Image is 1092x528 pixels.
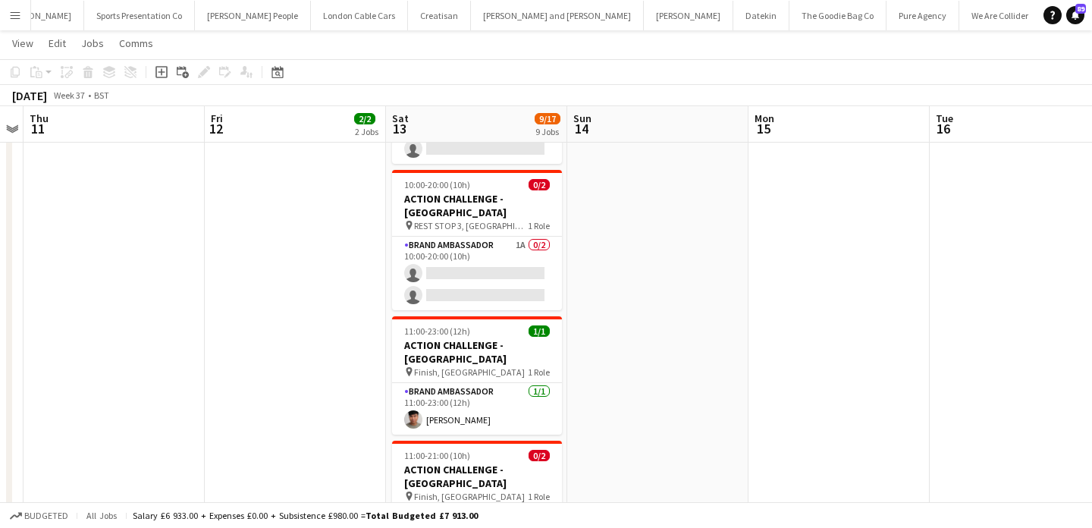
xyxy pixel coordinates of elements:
button: Datekin [733,1,789,30]
a: Jobs [75,33,110,53]
div: BST [94,90,109,101]
span: Mon [755,112,774,125]
span: 0/2 [529,179,550,190]
button: The Goodie Bag Co [789,1,886,30]
a: 89 [1066,6,1084,24]
span: 11:00-23:00 (12h) [404,325,470,337]
button: London Cable Cars [311,1,408,30]
span: Tue [936,112,953,125]
button: Sports Presentation Co [84,1,195,30]
span: 11 [27,120,49,137]
span: 12 [209,120,223,137]
span: 11:00-21:00 (10h) [404,450,470,461]
h3: ACTION CHALLENGE - [GEOGRAPHIC_DATA] [392,338,562,366]
span: 0/2 [529,450,550,461]
span: Sat [392,112,409,125]
span: Edit [49,36,66,50]
div: Salary £6 933.00 + Expenses £0.00 + Subsistence £980.00 = [133,510,478,521]
app-job-card: 11:00-23:00 (12h)1/1ACTION CHALLENGE - [GEOGRAPHIC_DATA] Finish, [GEOGRAPHIC_DATA]1 RoleBrand Amb... [392,316,562,435]
span: Fri [211,112,223,125]
span: 13 [390,120,409,137]
span: 1 Role [528,220,550,231]
span: 10:00-20:00 (10h) [404,179,470,190]
button: [PERSON_NAME] People [195,1,311,30]
span: Sun [573,112,591,125]
h3: ACTION CHALLENGE - [GEOGRAPHIC_DATA] [392,192,562,219]
span: Finish, [GEOGRAPHIC_DATA] [414,491,525,502]
app-card-role: Brand Ambassador1/111:00-23:00 (12h)[PERSON_NAME] [392,383,562,435]
span: Jobs [81,36,104,50]
span: 2/2 [354,113,375,124]
span: 89 [1075,4,1086,14]
span: Thu [30,112,49,125]
app-job-card: 10:00-20:00 (10h)0/2ACTION CHALLENGE - [GEOGRAPHIC_DATA] REST STOP 3, [GEOGRAPHIC_DATA]1 RoleBran... [392,170,562,310]
button: We Are Collider [959,1,1041,30]
span: REST STOP 3, [GEOGRAPHIC_DATA] [414,220,528,231]
span: 1/1 [529,325,550,337]
span: 15 [752,120,774,137]
div: [DATE] [12,88,47,103]
button: Creatisan [408,1,471,30]
span: Week 37 [50,90,88,101]
div: 9 Jobs [535,126,560,137]
button: [PERSON_NAME] [644,1,733,30]
button: [PERSON_NAME] and [PERSON_NAME] [471,1,644,30]
span: All jobs [83,510,120,521]
a: Edit [42,33,72,53]
span: Budgeted [24,511,68,521]
span: 9/17 [535,113,560,124]
h3: ACTION CHALLENGE - [GEOGRAPHIC_DATA] [392,463,562,490]
span: 1 Role [528,366,550,378]
span: Finish, [GEOGRAPHIC_DATA] [414,366,525,378]
div: 2 Jobs [355,126,378,137]
a: Comms [113,33,159,53]
a: View [6,33,39,53]
button: Budgeted [8,508,71,524]
button: Pure Agency [886,1,959,30]
span: 16 [934,120,953,137]
span: Total Budgeted £7 913.00 [366,510,478,521]
app-card-role: Brand Ambassador1A0/210:00-20:00 (10h) [392,237,562,310]
span: View [12,36,33,50]
span: 1 Role [528,491,550,502]
span: 14 [571,120,591,137]
span: Comms [119,36,153,50]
